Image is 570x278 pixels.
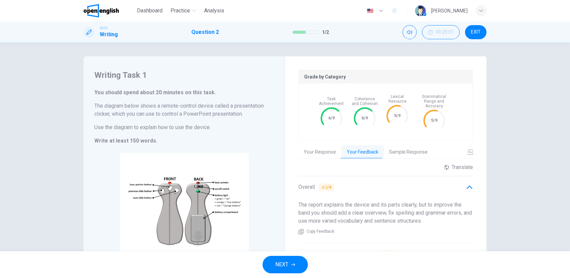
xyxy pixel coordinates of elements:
[416,94,452,108] span: Grammatical Range and Accuracy
[298,228,334,235] button: Copy Feedback
[304,74,467,79] p: Grade by Category
[384,145,433,159] button: Sample Response
[168,5,199,17] button: Practice
[191,28,219,36] h1: Question 2
[402,25,417,39] div: Mute
[380,251,395,258] span: 5.0 /
[431,7,468,15] div: [PERSON_NAME]
[328,115,335,120] text: 6/9
[341,145,384,159] button: Your Feedback
[394,113,400,118] text: 5/9
[94,70,274,80] h4: Writing Task 1
[415,5,426,16] img: Profile picture
[94,137,157,144] strong: Write at least 150 words.
[134,5,165,17] button: Dashboard
[298,250,395,259] span: Grammatical Range and Accuracy
[100,26,107,31] span: IELTS
[422,25,460,39] button: 00:20:01
[263,256,308,273] button: NEXT
[319,183,334,191] span: 4.0 /
[94,102,274,118] h6: The diagram below shows a remote-control device called a presentation clicker, which you can use ...
[298,202,472,224] span: The report explains the device and its parts clearly, but to improve the band you should add a cl...
[84,4,119,17] img: OpenEnglish logo
[298,179,473,196] div: Overall 4.0/9
[94,89,274,97] h6: You should spend about 20 minutes on this task.
[351,97,378,106] span: Coherence and Cohesion
[84,4,134,17] a: OpenEnglish logo
[204,7,224,15] span: Analysis
[444,164,473,170] div: Translate
[171,7,190,15] span: Practice
[201,5,227,17] button: Analysis
[329,185,331,190] b: 9
[298,183,334,191] span: Overall
[298,145,473,159] div: basic tabs example
[436,30,454,35] span: 00:20:01
[431,118,437,123] text: 5/9
[298,196,473,240] div: Overall 4.0/9
[366,8,374,13] img: en
[137,7,162,15] span: Dashboard
[362,115,368,120] text: 6/9
[386,94,408,104] span: Lexical Resource
[322,28,329,36] span: 1 / 2
[298,145,341,159] button: Your Response
[100,31,118,39] h1: Writing
[465,25,486,39] button: EXIT
[94,123,274,131] h6: Use the diagram to explain how to use the device.
[471,30,481,35] span: EXIT
[306,228,334,235] span: Copy Feedback
[275,260,288,269] span: NEXT
[422,25,460,39] div: Hide
[319,97,344,106] span: Task Achievement
[298,246,473,263] div: Grammatical Range and Accuracy 5.0/9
